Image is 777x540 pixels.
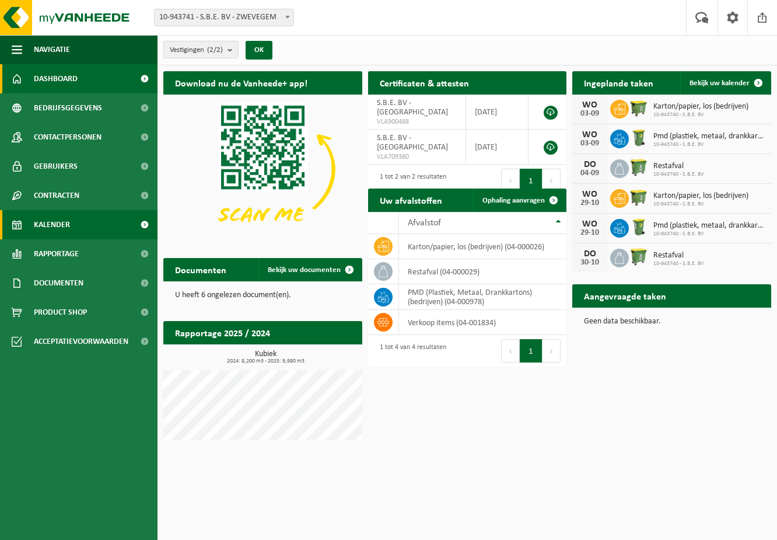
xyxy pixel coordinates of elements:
[653,201,748,208] span: 10-943740 - S.B.E. BV
[399,234,567,259] td: karton/papier, los (bedrijven) (04-000026)
[34,298,87,327] span: Product Shop
[368,71,481,94] h2: Certificaten & attesten
[170,41,223,59] span: Vestigingen
[466,130,528,165] td: [DATE]
[34,123,101,152] span: Contactpersonen
[34,327,128,356] span: Acceptatievoorwaarden
[653,171,704,178] span: 10-943740 - S.B.E. BV
[578,199,601,207] div: 29-10
[163,321,282,344] h2: Rapportage 2025 / 2024
[578,229,601,237] div: 29-10
[399,310,567,335] td: verkoop items (04-001834)
[154,9,294,26] span: 10-943741 - S.B.E. BV - ZWEVEGEM
[163,95,362,244] img: Download de VHEPlus App
[578,160,601,169] div: DO
[680,71,770,95] a: Bekijk uw kalender
[377,134,448,152] span: S.B.E. BV - [GEOGRAPHIC_DATA]
[34,239,79,269] span: Rapportage
[34,64,78,93] span: Dashboard
[169,358,362,364] span: 2024: 8,200 m3 - 2025: 9,980 m3
[34,181,79,210] span: Contracten
[408,218,441,228] span: Afvalstof
[258,258,361,281] a: Bekijk uw documenten
[163,258,238,281] h2: Documenten
[155,9,293,26] span: 10-943741 - S.B.E. BV - ZWEVEGEM
[34,210,70,239] span: Kalender
[653,260,704,267] span: 10-943740 - S.B.E. BV
[34,35,70,64] span: Navigatie
[578,140,601,148] div: 03-09
[653,162,704,171] span: Restafval
[368,189,454,211] h2: Uw afvalstoffen
[175,291,351,299] p: U heeft 6 ongelezen document(en).
[629,247,649,267] img: WB-0770-HPE-GN-50
[584,318,759,326] p: Geen data beschikbaar.
[572,284,678,307] h2: Aangevraagde taken
[246,41,272,60] button: OK
[572,71,665,94] h2: Ingeplande taken
[542,169,561,192] button: Next
[377,117,457,127] span: VLA900488
[466,95,528,130] td: [DATE]
[374,338,446,364] div: 1 tot 4 van 4 resultaten
[629,128,649,148] img: WB-0240-HPE-GN-50
[578,130,601,140] div: WO
[578,190,601,199] div: WO
[689,79,750,87] span: Bekijk uw kalender
[275,344,361,367] a: Bekijk rapportage
[34,269,83,298] span: Documenten
[399,284,567,310] td: PMD (Plastiek, Metaal, Drankkartons) (bedrijven) (04-000978)
[473,189,565,212] a: Ophaling aanvragen
[578,110,601,118] div: 03-09
[501,339,520,363] button: Previous
[501,169,520,192] button: Previous
[653,132,765,141] span: Pmd (plastiek, metaal, drankkartons) (bedrijven)
[578,249,601,259] div: DO
[163,41,239,58] button: Vestigingen(2/2)
[34,93,102,123] span: Bedrijfsgegevens
[578,169,601,177] div: 04-09
[629,158,649,177] img: WB-0770-HPE-GN-50
[169,350,362,364] h3: Kubiek
[163,71,319,94] h2: Download nu de Vanheede+ app!
[653,191,748,201] span: Karton/papier, los (bedrijven)
[377,152,457,162] span: VLA709380
[542,339,561,363] button: Next
[268,266,341,274] span: Bekijk uw documenten
[399,259,567,284] td: restafval (04-000029)
[653,112,748,119] span: 10-943740 - S.B.E. BV
[578,259,601,267] div: 30-10
[629,187,649,207] img: WB-1100-HPE-GN-50
[34,152,78,181] span: Gebruikers
[520,339,542,363] button: 1
[653,251,704,260] span: Restafval
[653,231,765,238] span: 10-943740 - S.B.E. BV
[629,217,649,237] img: WB-0240-HPE-GN-50
[374,168,446,193] div: 1 tot 2 van 2 resultaten
[578,220,601,229] div: WO
[629,98,649,118] img: WB-1100-HPE-GN-50
[207,46,223,54] count: (2/2)
[653,102,748,112] span: Karton/papier, los (bedrijven)
[377,99,448,117] span: S.B.E. BV - [GEOGRAPHIC_DATA]
[653,221,765,231] span: Pmd (plastiek, metaal, drankkartons) (bedrijven)
[653,141,765,148] span: 10-943740 - S.B.E. BV
[520,169,542,192] button: 1
[578,100,601,110] div: WO
[482,197,545,204] span: Ophaling aanvragen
